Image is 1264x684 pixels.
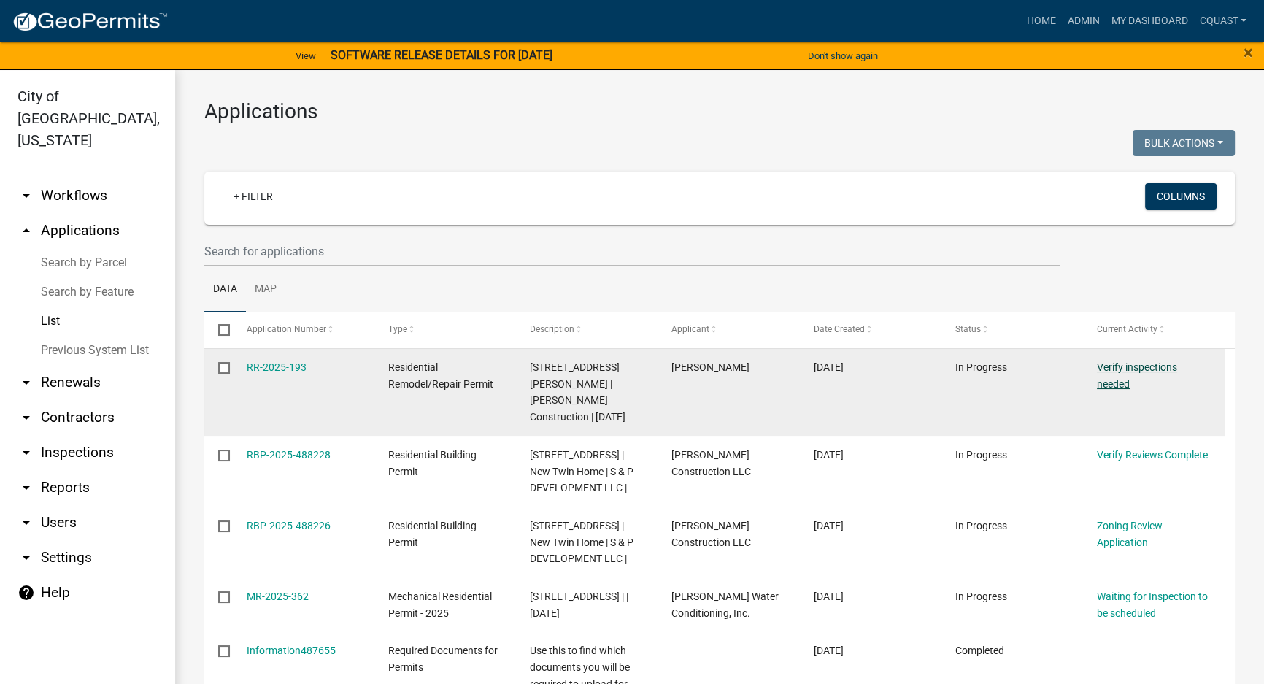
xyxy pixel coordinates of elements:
span: Residential Building Permit [388,449,477,477]
span: Date Created [814,324,865,334]
span: Al Poehler Construction LLC [671,520,751,548]
a: RBP-2025-488228 [247,449,331,461]
a: Home [1020,7,1061,35]
span: 673 WARAJU AVE | New Twin Home | S & P DEVELOPMENT LLC | [530,520,633,565]
span: 10/05/2025 [814,520,844,531]
datatable-header-cell: Type [374,312,516,347]
span: Completed [955,645,1004,656]
a: RBP-2025-488226 [247,520,331,531]
span: Status [955,324,981,334]
button: Columns [1145,183,1217,210]
i: arrow_drop_down [18,514,35,531]
span: 10/05/2025 [814,449,844,461]
a: Admin [1061,7,1105,35]
a: Waiting for Inspection to be scheduled [1097,591,1208,619]
i: arrow_drop_down [18,479,35,496]
span: 669 WARAJU AVE | New Twin Home | S & P DEVELOPMENT LLC | [530,449,633,494]
a: Data [204,266,246,313]
span: 523 PAYNE ST N | Tim Abraham Construction | 10/06/2025 [530,361,625,423]
span: Al Poehler Construction LLC [671,449,751,477]
a: Map [246,266,285,313]
strong: SOFTWARE RELEASE DETAILS FOR [DATE] [331,48,552,62]
a: Information487655 [247,645,336,656]
span: Current Activity [1097,324,1157,334]
button: Close [1244,44,1253,61]
i: arrow_drop_down [18,409,35,426]
datatable-header-cell: Description [516,312,658,347]
i: arrow_drop_down [18,549,35,566]
datatable-header-cell: Application Number [232,312,374,347]
span: Required Documents for Permits [388,645,498,673]
button: Don't show again [802,44,884,68]
span: In Progress [955,591,1007,602]
span: 10/06/2025 [814,361,844,373]
a: Verify inspections needed [1097,361,1177,390]
a: Zoning Review Application [1097,520,1163,548]
span: In Progress [955,449,1007,461]
span: In Progress [955,361,1007,373]
a: View [290,44,322,68]
a: MR-2025-362 [247,591,309,602]
i: arrow_drop_down [18,374,35,391]
a: RR-2025-193 [247,361,307,373]
span: Johanneck Water Conditioning, Inc. [671,591,779,619]
datatable-header-cell: Date Created [799,312,941,347]
i: help [18,584,35,602]
span: Residential Remodel/Repair Permit [388,361,493,390]
a: My Dashboard [1105,7,1193,35]
span: Description [530,324,574,334]
datatable-header-cell: Select [204,312,232,347]
span: 10/03/2025 [814,645,844,656]
h3: Applications [204,99,1235,124]
span: In Progress [955,520,1007,531]
datatable-header-cell: Status [941,312,1083,347]
i: arrow_drop_down [18,187,35,204]
span: Mechanical Residential Permit - 2025 [388,591,492,619]
span: Applicant [671,324,709,334]
span: 605 STATE ST N | | 10/01/2025 [530,591,628,619]
span: Type [388,324,407,334]
i: arrow_drop_down [18,444,35,461]
i: arrow_drop_up [18,222,35,239]
span: Application Number [247,324,326,334]
span: 10/03/2025 [814,591,844,602]
span: Residential Building Permit [388,520,477,548]
a: + Filter [222,183,285,210]
datatable-header-cell: Current Activity [1083,312,1225,347]
datatable-header-cell: Applicant [658,312,799,347]
a: cquast [1193,7,1252,35]
a: Verify Reviews Complete [1097,449,1208,461]
button: Bulk Actions [1133,130,1235,156]
span: × [1244,42,1253,63]
span: Tim [671,361,749,373]
input: Search for applications [204,237,1060,266]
